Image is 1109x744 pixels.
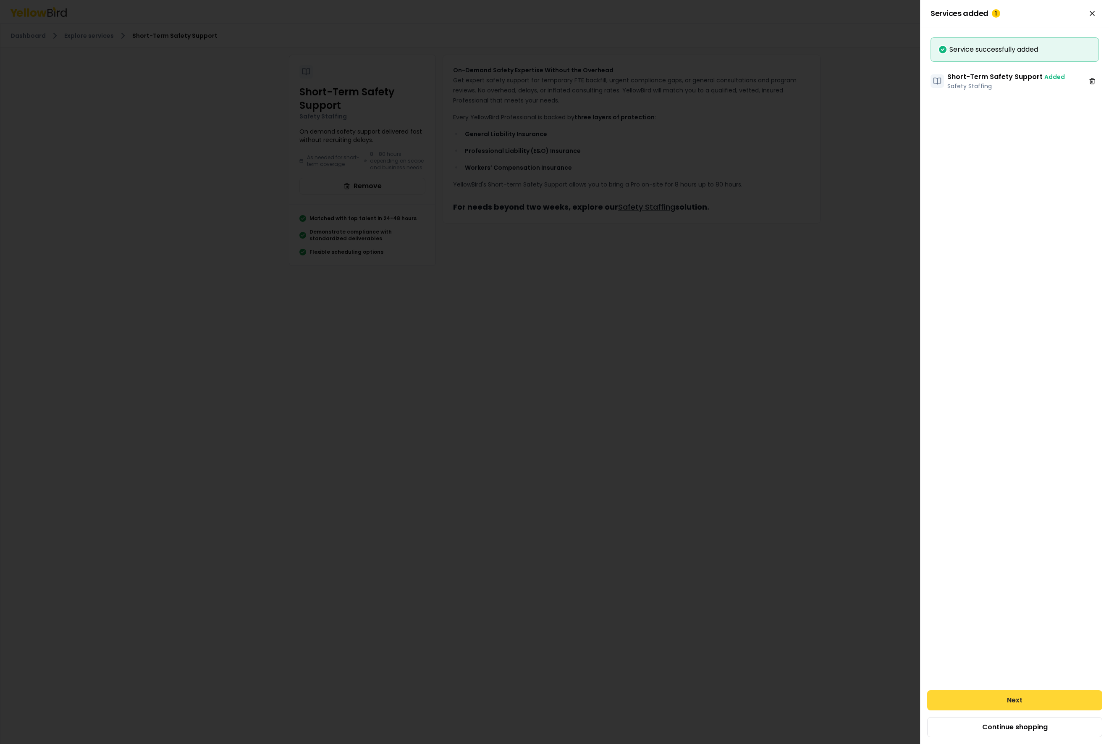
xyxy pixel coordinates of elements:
button: Continue shopping [927,717,1102,737]
span: Services added [931,9,1000,18]
span: Added [1044,73,1065,81]
p: Safety Staffing [947,82,1065,90]
div: 1 [992,9,1000,18]
h3: Short-Term Safety Support [947,72,1065,82]
button: Close [1085,7,1099,20]
button: Next [927,690,1102,710]
div: Service successfully added [938,45,1092,55]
